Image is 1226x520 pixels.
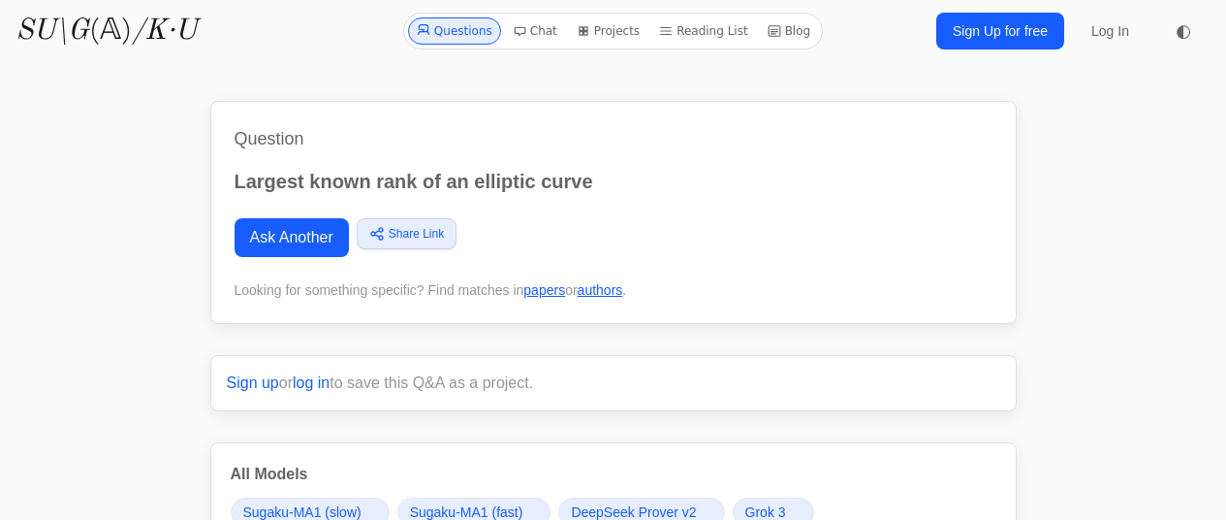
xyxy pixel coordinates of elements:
span: ◐ [1176,22,1191,40]
a: Questions [408,17,501,45]
p: or to save this Q&A as a project. [227,372,1000,395]
a: Blog [760,17,819,45]
a: Sign Up for free [936,13,1064,49]
a: Ask Another [235,218,349,257]
div: Looking for something specific? Find matches in or . [235,280,992,300]
span: Share Link [389,225,444,243]
h3: All Models [231,463,996,486]
i: SU\G [16,16,89,46]
a: authors [578,282,623,298]
a: Sign up [227,374,279,391]
a: SU\G(𝔸)/K·U [16,14,197,49]
a: log in [293,374,330,391]
a: Chat [505,17,565,45]
a: papers [523,282,565,298]
i: /K·U [132,16,197,46]
a: Projects [569,17,647,45]
a: Log In [1080,14,1141,49]
button: ◐ [1164,12,1203,50]
h1: Question [235,125,992,152]
p: Largest known rank of an elliptic curve [235,168,992,195]
a: Reading List [651,17,756,45]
